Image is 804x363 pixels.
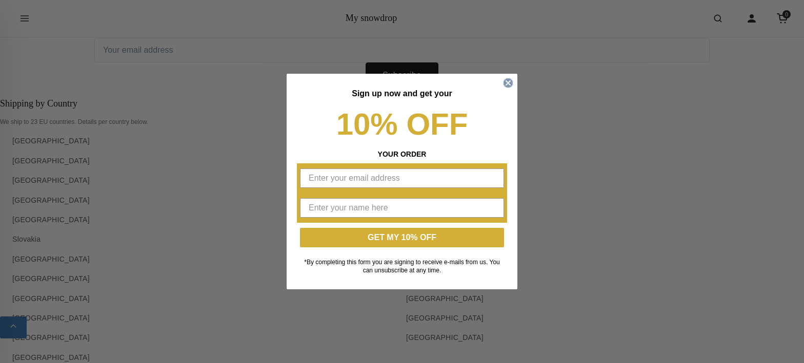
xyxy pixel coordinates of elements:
span: Sign up now and get your [352,89,452,98]
input: Enter your name here [300,198,504,218]
span: 10% OFF [336,107,468,141]
span: *By completing this form you are signing to receive e-mails from us. You can unsubscribe at any t... [304,259,500,274]
button: GET MY 10% OFF [300,228,504,247]
button: Close dialog [503,78,513,88]
span: YOUR ORDER [378,150,427,158]
input: Enter your email address [300,168,504,188]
